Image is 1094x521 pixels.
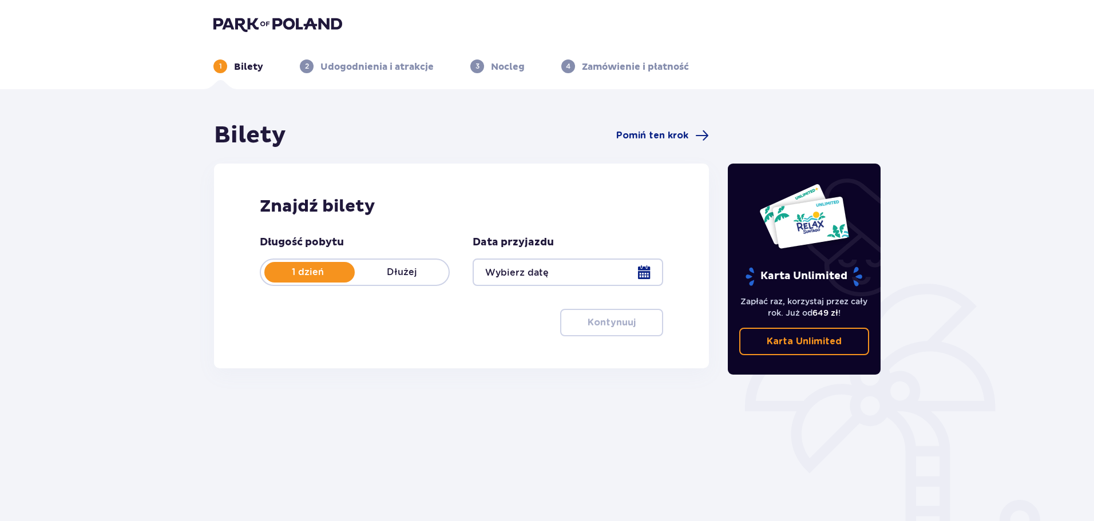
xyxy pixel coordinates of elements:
[491,61,525,73] p: Nocleg
[473,236,554,249] p: Data przyjazdu
[305,61,309,71] p: 2
[475,61,479,71] p: 3
[214,121,286,150] h1: Bilety
[213,16,342,32] img: Park of Poland logo
[582,61,689,73] p: Zamówienie i płatność
[759,183,850,249] img: Dwie karty całoroczne do Suntago z napisem 'UNLIMITED RELAX', na białym tle z tropikalnymi liśćmi...
[739,328,870,355] a: Karta Unlimited
[234,61,263,73] p: Bilety
[560,309,663,336] button: Kontynuuj
[616,129,709,142] a: Pomiń ten krok
[616,129,688,142] span: Pomiń ten krok
[213,59,263,73] div: 1Bilety
[320,61,434,73] p: Udogodnienia i atrakcje
[561,59,689,73] div: 4Zamówienie i płatność
[261,266,355,279] p: 1 dzień
[588,316,636,329] p: Kontynuuj
[767,335,842,348] p: Karta Unlimited
[260,196,663,217] h2: Znajdź bilety
[566,61,570,71] p: 4
[260,236,344,249] p: Długość pobytu
[219,61,222,71] p: 1
[812,308,838,317] span: 649 zł
[300,59,434,73] div: 2Udogodnienia i atrakcje
[739,296,870,319] p: Zapłać raz, korzystaj przez cały rok. Już od !
[470,59,525,73] div: 3Nocleg
[744,267,863,287] p: Karta Unlimited
[355,266,449,279] p: Dłużej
